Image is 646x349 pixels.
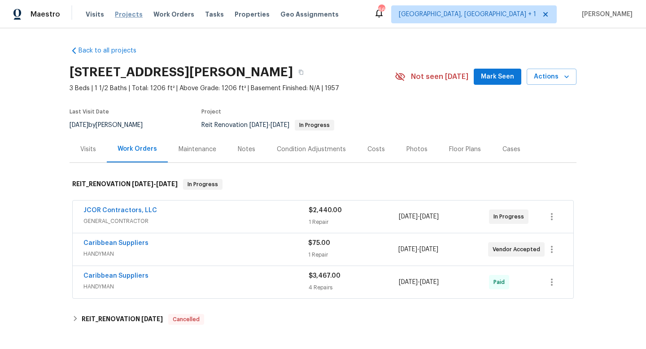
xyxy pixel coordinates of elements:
[201,109,221,114] span: Project
[115,10,143,19] span: Projects
[83,273,148,279] a: Caribbean Suppliers
[249,122,289,128] span: -
[493,278,508,287] span: Paid
[411,72,468,81] span: Not seen [DATE]
[141,316,163,322] span: [DATE]
[578,10,633,19] span: [PERSON_NAME]
[308,240,330,246] span: $75.00
[293,64,309,80] button: Copy Address
[86,10,104,19] span: Visits
[420,279,439,285] span: [DATE]
[398,246,417,253] span: [DATE]
[280,10,339,19] span: Geo Assignments
[70,84,395,93] span: 3 Beds | 1 1/2 Baths | Total: 1206 ft² | Above Grade: 1206 ft² | Basement Finished: N/A | 1957
[309,273,340,279] span: $3,467.00
[83,217,309,226] span: GENERAL_CONTRACTOR
[527,69,576,85] button: Actions
[201,122,334,128] span: Reit Renovation
[205,11,224,17] span: Tasks
[309,283,399,292] div: 4 Repairs
[153,10,194,19] span: Work Orders
[420,214,439,220] span: [DATE]
[309,207,342,214] span: $2,440.00
[169,315,203,324] span: Cancelled
[367,145,385,154] div: Costs
[249,122,268,128] span: [DATE]
[308,250,398,259] div: 1 Repair
[449,145,481,154] div: Floor Plans
[419,246,438,253] span: [DATE]
[235,10,270,19] span: Properties
[277,145,346,154] div: Condition Adjustments
[118,144,157,153] div: Work Orders
[132,181,153,187] span: [DATE]
[502,145,520,154] div: Cases
[399,278,439,287] span: -
[70,109,109,114] span: Last Visit Date
[493,245,544,254] span: Vendor Accepted
[271,122,289,128] span: [DATE]
[399,212,439,221] span: -
[238,145,255,154] div: Notes
[70,170,576,199] div: REIT_RENOVATION [DATE]-[DATE]In Progress
[70,68,293,77] h2: [STREET_ADDRESS][PERSON_NAME]
[83,240,148,246] a: Caribbean Suppliers
[83,249,308,258] span: HANDYMAN
[82,314,163,325] h6: REIT_RENOVATION
[493,212,528,221] span: In Progress
[83,207,157,214] a: JCOR Contractors, LLC
[179,145,216,154] div: Maintenance
[70,309,576,330] div: REIT_RENOVATION [DATE]Cancelled
[31,10,60,19] span: Maestro
[70,122,88,128] span: [DATE]
[534,71,569,83] span: Actions
[398,245,438,254] span: -
[184,180,222,189] span: In Progress
[132,181,178,187] span: -
[72,179,178,190] h6: REIT_RENOVATION
[481,71,514,83] span: Mark Seen
[406,145,428,154] div: Photos
[156,181,178,187] span: [DATE]
[80,145,96,154] div: Visits
[474,69,521,85] button: Mark Seen
[309,218,399,227] div: 1 Repair
[83,282,309,291] span: HANDYMAN
[399,10,536,19] span: [GEOGRAPHIC_DATA], [GEOGRAPHIC_DATA] + 1
[399,214,418,220] span: [DATE]
[399,279,418,285] span: [DATE]
[70,46,156,55] a: Back to all projects
[296,122,333,128] span: In Progress
[378,5,384,14] div: 66
[70,120,153,131] div: by [PERSON_NAME]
